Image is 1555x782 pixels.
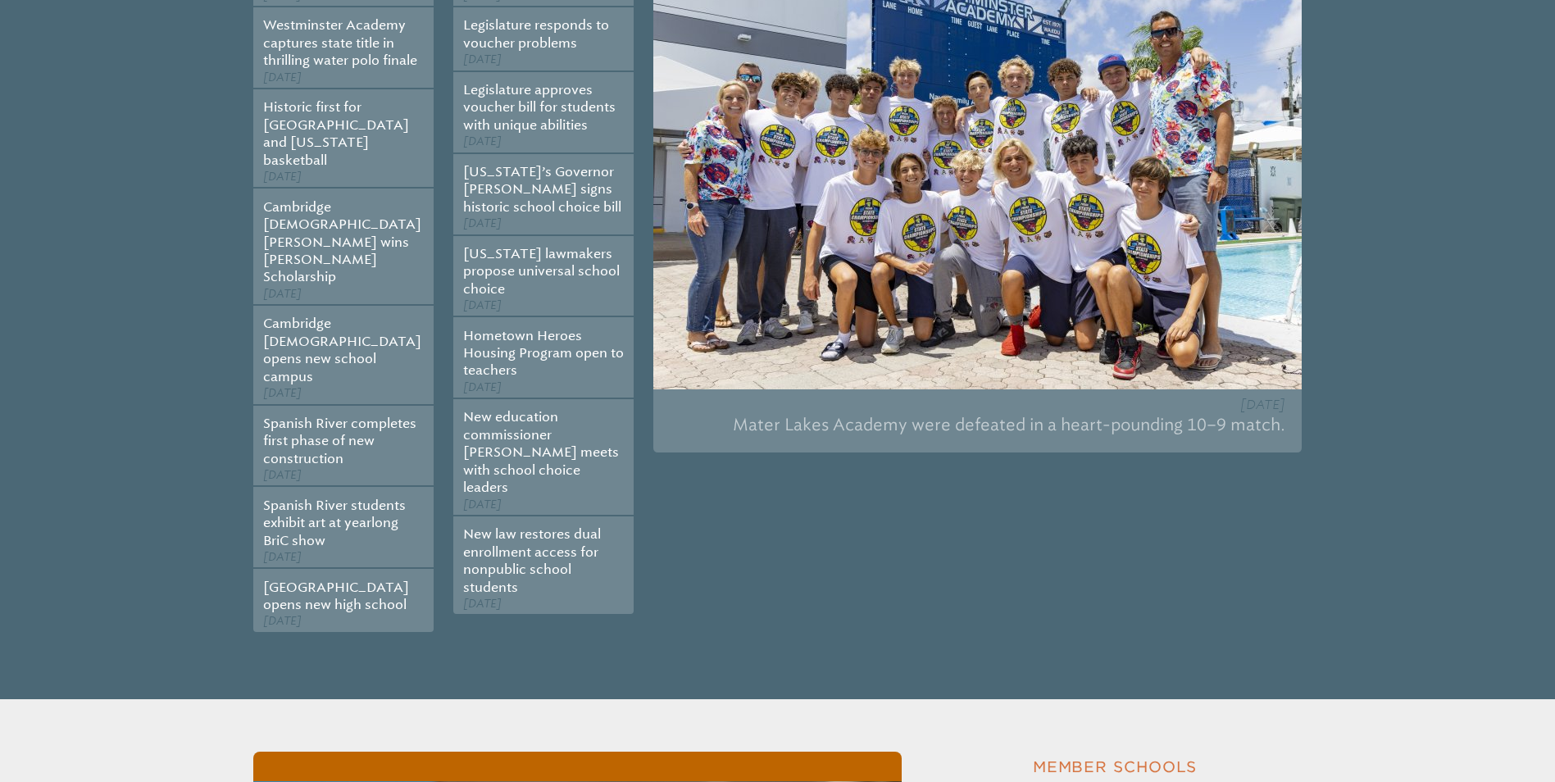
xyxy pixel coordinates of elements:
[263,70,302,84] span: [DATE]
[463,597,502,611] span: [DATE]
[263,170,302,184] span: [DATE]
[263,17,417,68] a: Westminster Academy captures state title in thrilling water polo finale
[263,99,409,167] a: Historic first for [GEOGRAPHIC_DATA] and [US_STATE] basketball
[1240,397,1285,412] span: [DATE]
[263,550,302,564] span: [DATE]
[463,498,502,511] span: [DATE]
[263,316,421,384] a: Cambridge [DEMOGRAPHIC_DATA] opens new school campus
[463,246,620,297] a: [US_STATE] lawmakers propose universal school choice
[263,498,406,548] a: Spanish River students exhibit art at yearlong BriC show
[463,52,502,66] span: [DATE]
[263,614,302,628] span: [DATE]
[463,17,609,50] a: Legislature responds to voucher problems
[463,380,502,394] span: [DATE]
[463,82,616,133] a: Legislature approves voucher bill for students with unique abilities
[463,526,601,594] a: New law restores dual enrollment access for nonpublic school students
[463,328,624,379] a: Hometown Heroes Housing Program open to teachers
[263,287,302,301] span: [DATE]
[670,407,1285,443] p: Mater Lakes Academy were defeated in a heart-pounding 10–9 match.
[263,199,421,285] a: Cambridge [DEMOGRAPHIC_DATA][PERSON_NAME] wins [PERSON_NAME] Scholarship
[463,134,502,148] span: [DATE]
[463,298,502,312] span: [DATE]
[463,409,619,495] a: New education commissioner [PERSON_NAME] meets with school choice leaders
[263,416,416,466] a: Spanish River completes first phase of new construction
[263,580,409,612] a: [GEOGRAPHIC_DATA] opens new high school
[463,164,621,215] a: [US_STATE]’s Governor [PERSON_NAME] signs historic school choice bill
[263,386,302,400] span: [DATE]
[463,216,502,230] span: [DATE]
[263,468,302,482] span: [DATE]
[928,752,1303,782] h2: Member Schools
